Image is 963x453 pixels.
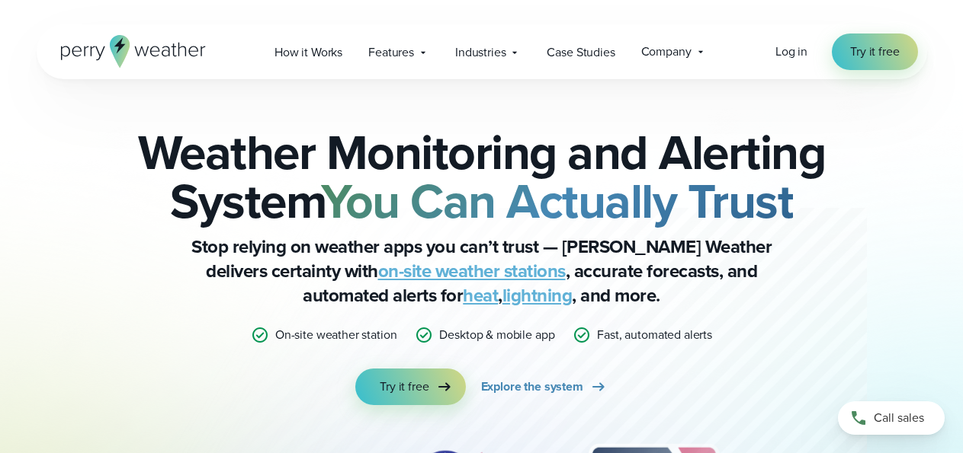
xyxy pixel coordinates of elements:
[378,257,566,285] a: on-site weather stations
[463,282,498,309] a: heat
[321,165,793,237] strong: You Can Actually Trust
[832,33,917,70] a: Try it free
[481,378,583,396] span: Explore the system
[641,43,692,61] span: Company
[481,368,608,405] a: Explore the system
[534,37,628,68] a: Case Studies
[274,43,342,62] span: How it Works
[177,234,787,308] p: Stop relying on weather apps you can’t trust — [PERSON_NAME] Weather delivers certainty with , ac...
[368,43,414,62] span: Features
[275,326,397,344] p: On-site weather station
[113,128,851,225] h2: Weather Monitoring and Alerting System
[262,37,355,68] a: How it Works
[874,409,924,427] span: Call sales
[775,43,807,61] a: Log in
[455,43,506,62] span: Industries
[597,326,712,344] p: Fast, automated alerts
[850,43,899,61] span: Try it free
[838,401,945,435] a: Call sales
[502,282,573,309] a: lightning
[547,43,615,62] span: Case Studies
[439,326,554,344] p: Desktop & mobile app
[355,368,465,405] a: Try it free
[380,378,429,396] span: Try it free
[775,43,807,60] span: Log in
